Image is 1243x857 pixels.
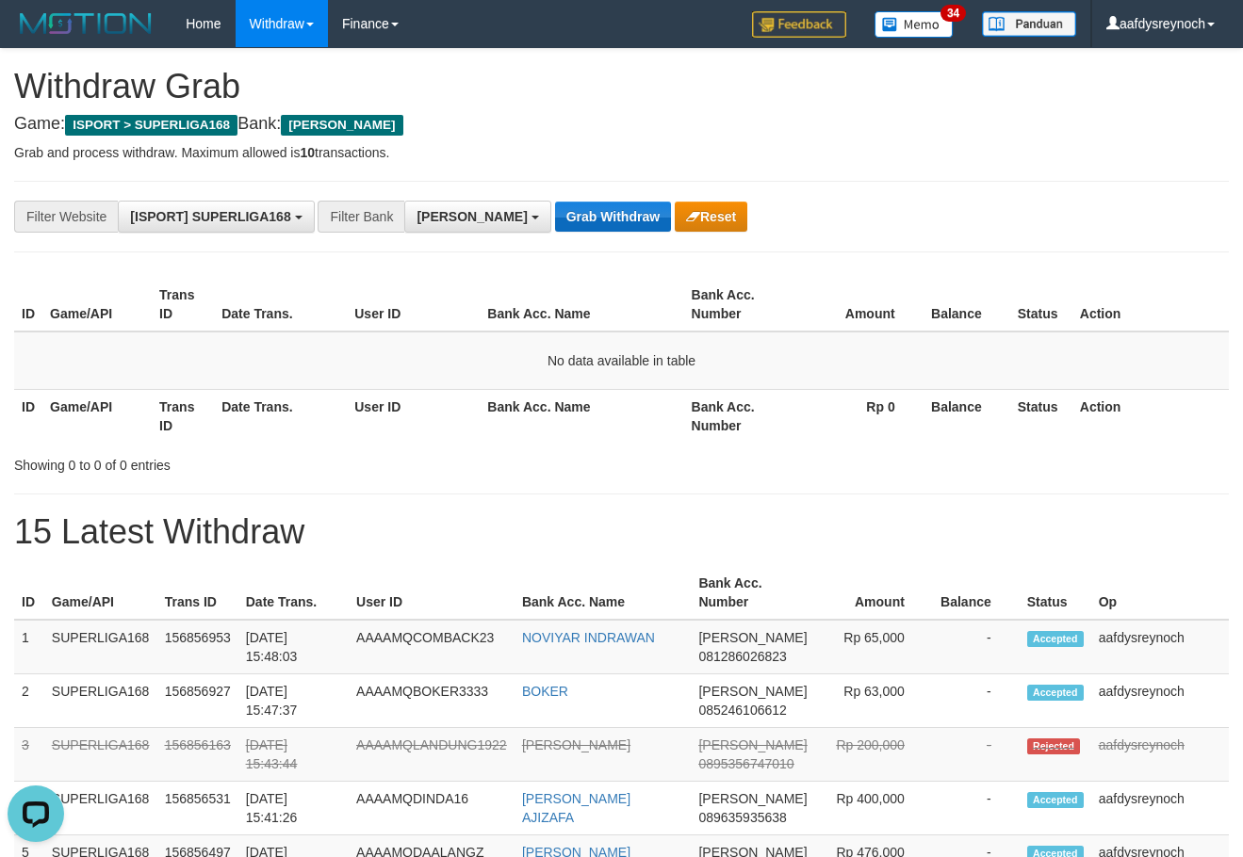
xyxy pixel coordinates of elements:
span: [PERSON_NAME] [698,684,807,699]
span: ISPORT > SUPERLIGA168 [65,115,237,136]
span: Copy 089635935638 to clipboard [698,810,786,825]
td: 3 [14,728,44,782]
h4: Game: Bank: [14,115,1229,134]
th: ID [14,278,42,331]
img: panduan.png [982,11,1076,37]
span: [PERSON_NAME] [417,209,527,224]
th: Trans ID [157,566,238,620]
th: Status [1010,389,1072,443]
td: AAAAMQDINDA16 [349,782,515,835]
th: Trans ID [152,389,214,443]
th: Game/API [42,389,152,443]
span: Copy 081286026823 to clipboard [698,649,786,664]
td: SUPERLIGA168 [44,674,157,728]
img: Feedback.jpg [752,11,846,38]
img: Button%20Memo.svg [875,11,954,38]
td: aafdysreynoch [1091,620,1229,674]
th: Bank Acc. Name [480,278,683,331]
td: 156856163 [157,728,238,782]
td: aafdysreynoch [1091,782,1229,835]
td: [DATE] 15:43:44 [238,728,349,782]
a: NOVIYAR INDRAWAN [522,630,655,645]
th: User ID [347,278,480,331]
td: 2 [14,674,44,728]
td: 156856927 [157,674,238,728]
div: Showing 0 to 0 of 0 entries [14,448,504,475]
h1: Withdraw Grab [14,68,1229,105]
button: [ISPORT] SUPERLIGA168 [118,201,314,233]
span: Rejected [1027,738,1080,754]
button: [PERSON_NAME] [404,201,550,233]
th: Action [1072,389,1229,443]
td: SUPERLIGA168 [44,782,157,835]
td: SUPERLIGA168 [44,620,157,674]
th: Bank Acc. Number [684,389,793,443]
td: [DATE] 15:48:03 [238,620,349,674]
th: Bank Acc. Name [515,566,692,620]
th: Trans ID [152,278,214,331]
th: Op [1091,566,1229,620]
button: Reset [675,202,747,232]
th: Date Trans. [214,278,347,331]
th: User ID [349,566,515,620]
td: Rp 400,000 [815,782,933,835]
button: Grab Withdraw [555,202,671,232]
div: Filter Website [14,201,118,233]
td: - [933,782,1020,835]
h1: 15 Latest Withdraw [14,513,1229,551]
th: Date Trans. [214,389,347,443]
a: [PERSON_NAME] AJIZAFA [522,791,630,825]
th: Status [1020,566,1091,620]
td: Rp 65,000 [815,620,933,674]
td: [DATE] 15:47:37 [238,674,349,728]
td: No data available in table [14,331,1229,390]
th: Action [1072,278,1229,331]
span: [PERSON_NAME] [281,115,402,136]
td: 156856953 [157,620,238,674]
button: Open LiveChat chat widget [8,8,64,64]
th: Status [1010,278,1072,331]
span: [PERSON_NAME] [698,737,807,752]
span: Accepted [1027,631,1084,647]
img: MOTION_logo.png [14,9,157,38]
td: [DATE] 15:41:26 [238,782,349,835]
span: [PERSON_NAME] [698,630,807,645]
td: AAAAMQLANDUNG1922 [349,728,515,782]
span: 34 [940,5,966,22]
span: [PERSON_NAME] [698,791,807,806]
span: Copy 085246106612 to clipboard [698,703,786,718]
th: Balance [924,389,1010,443]
th: Date Trans. [238,566,349,620]
th: User ID [347,389,480,443]
td: AAAAMQBOKER3333 [349,674,515,728]
a: [PERSON_NAME] [522,737,630,752]
td: - [933,674,1020,728]
span: Copy 0895356747010 to clipboard [698,756,793,771]
th: Amount [793,278,924,331]
th: Balance [933,566,1020,620]
td: - [933,620,1020,674]
th: Amount [815,566,933,620]
span: Accepted [1027,792,1084,808]
th: Game/API [42,278,152,331]
th: Game/API [44,566,157,620]
div: Filter Bank [318,201,404,233]
td: aafdysreynoch [1091,728,1229,782]
td: 156856531 [157,782,238,835]
td: SUPERLIGA168 [44,728,157,782]
th: ID [14,566,44,620]
td: AAAAMQCOMBACK23 [349,620,515,674]
td: Rp 63,000 [815,674,933,728]
th: Bank Acc. Number [691,566,814,620]
p: Grab and process withdraw. Maximum allowed is transactions. [14,143,1229,162]
span: Accepted [1027,685,1084,701]
td: - [933,728,1020,782]
th: Bank Acc. Number [684,278,793,331]
a: BOKER [522,684,568,699]
td: Rp 200,000 [815,728,933,782]
td: 1 [14,620,44,674]
td: aafdysreynoch [1091,674,1229,728]
strong: 10 [300,145,315,160]
th: ID [14,389,42,443]
th: Balance [924,278,1010,331]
